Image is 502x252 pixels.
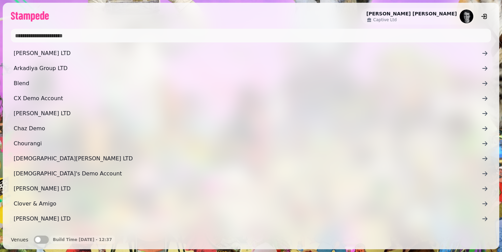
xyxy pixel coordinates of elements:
[14,109,482,118] span: [PERSON_NAME] LTD
[11,236,28,244] label: Venues
[366,10,457,17] h2: [PERSON_NAME] [PERSON_NAME]
[11,227,491,241] a: Edinburgh Cocktail Week (old)
[11,197,491,211] a: Clover & Amigo
[14,200,482,208] span: Clover & Amigo
[11,92,491,105] a: CX Demo Account
[14,155,482,163] span: [DEMOGRAPHIC_DATA][PERSON_NAME] LTD
[14,215,482,223] span: [PERSON_NAME] LTD
[14,49,482,57] span: [PERSON_NAME] LTD
[366,17,457,23] a: Captive Ltd
[14,79,482,88] span: Blend
[11,107,491,120] a: [PERSON_NAME] LTD
[373,17,397,23] span: Captive Ltd
[477,10,491,23] button: logout
[11,122,491,135] a: Chaz Demo
[11,152,491,165] a: [DEMOGRAPHIC_DATA][PERSON_NAME] LTD
[460,10,473,23] img: aHR0cHM6Ly93d3cuZ3JhdmF0YXIuY29tL2F2YXRhci8xOWY0NzkyYjU5YmEyNWY2YzNmNGNiMDZhM2U5YjUyMD9zPTE1MCZkP...
[14,124,482,133] span: Chaz Demo
[11,11,49,22] img: logo
[11,47,491,60] a: [PERSON_NAME] LTD
[14,170,482,178] span: [DEMOGRAPHIC_DATA]'s Demo Account
[11,62,491,75] a: Arkadiya Group LTD
[11,182,491,196] a: [PERSON_NAME] LTD
[14,64,482,72] span: Arkadiya Group LTD
[53,237,112,242] p: Build Time [DATE] - 12:37
[14,94,482,103] span: CX Demo Account
[14,140,482,148] span: Chourangi
[11,137,491,150] a: Chourangi
[11,167,491,181] a: [DEMOGRAPHIC_DATA]'s Demo Account
[14,185,482,193] span: [PERSON_NAME] LTD
[11,77,491,90] a: Blend
[14,230,482,238] span: Edinburgh Cocktail Week (old)
[11,212,491,226] a: [PERSON_NAME] LTD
